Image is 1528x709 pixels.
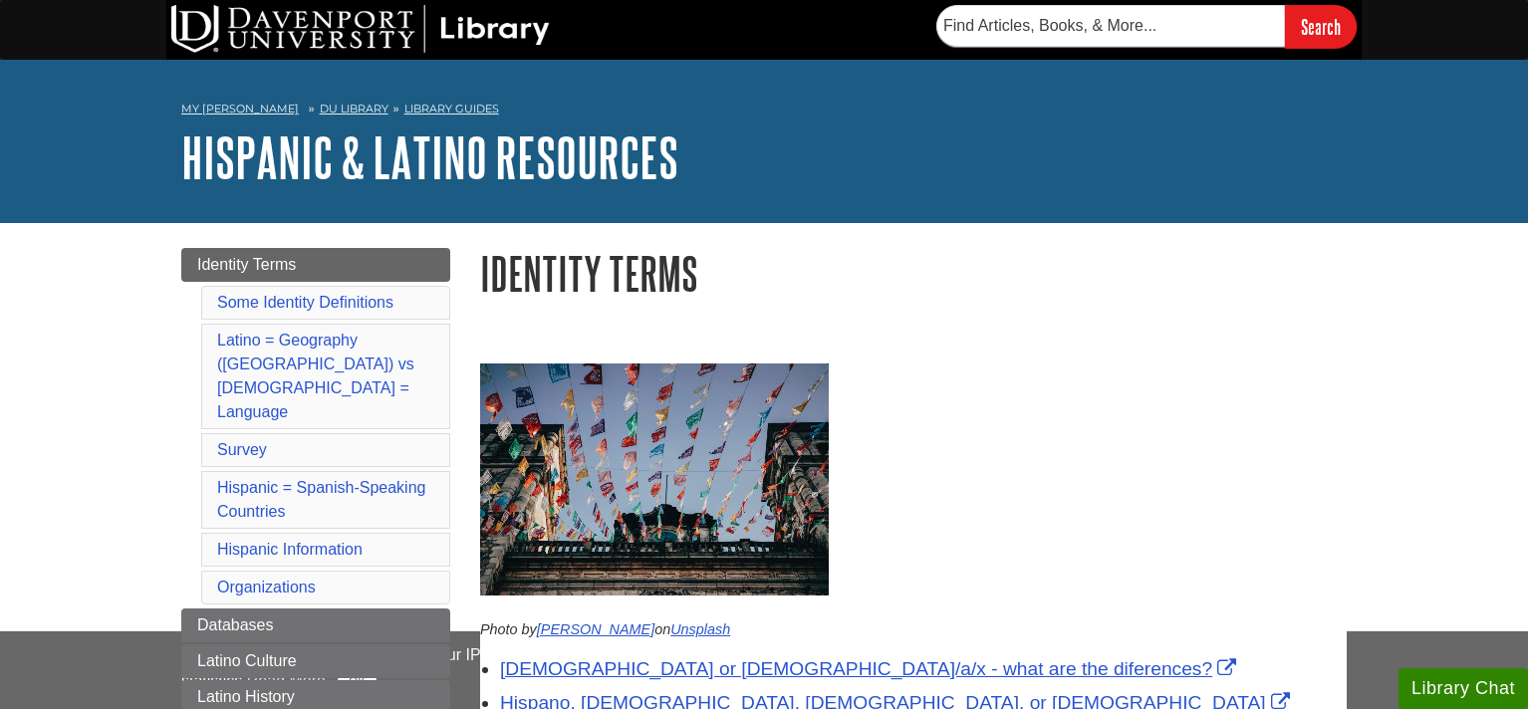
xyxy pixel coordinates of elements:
a: [PERSON_NAME] [537,621,654,637]
a: DU Library [320,102,388,116]
a: Latino Culture [181,644,450,678]
a: Unsplash [670,621,730,637]
a: Databases [181,608,450,642]
a: Library Guides [404,102,499,116]
img: DU Library [171,5,550,53]
a: Survey [217,441,267,458]
span: Identity Terms [197,256,296,273]
a: Hispanic & Latino Resources [181,126,678,188]
form: Searches DU Library's articles, books, and more [936,5,1357,48]
nav: breadcrumb [181,96,1347,127]
a: Hispanic Information [217,541,363,558]
a: Latino = Geography ([GEOGRAPHIC_DATA]) vs [DEMOGRAPHIC_DATA] = Language [217,332,414,420]
a: Some Identity Definitions [217,294,393,311]
a: Link opens in new window [500,658,1241,679]
img: Dia de los Muertos Flags [480,363,829,595]
button: Library Chat [1399,668,1528,709]
a: Identity Terms [181,248,450,282]
h1: Identity Terms [480,248,1347,299]
span: Databases [197,616,274,633]
input: Find Articles, Books, & More... [936,5,1285,47]
a: Organizations [217,579,316,595]
span: Latino History [197,688,295,705]
p: Photo by on [480,619,1347,641]
a: My [PERSON_NAME] [181,101,299,118]
a: Hispanic = Spanish-Speaking Countries [217,479,425,520]
span: Latino Culture [197,652,297,669]
input: Search [1285,5,1357,48]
